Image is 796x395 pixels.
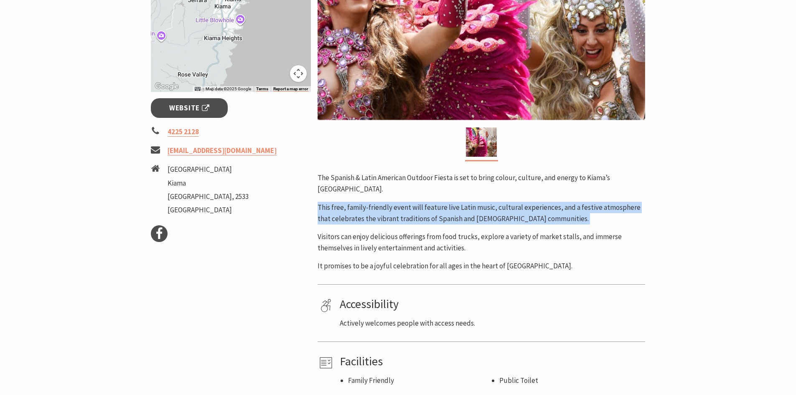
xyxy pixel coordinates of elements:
li: [GEOGRAPHIC_DATA], 2533 [168,191,249,202]
li: [GEOGRAPHIC_DATA] [168,164,249,175]
span: Website [169,102,209,114]
h4: Accessibility [340,297,642,311]
img: Dancers in jewelled pink and silver costumes with feathers, holding their hands up while smiling [466,127,497,157]
p: Visitors can enjoy delicious offerings from food trucks, explore a variety of market stalls, and ... [318,231,645,254]
h4: Facilities [340,354,642,369]
p: This free, family-friendly event will feature live Latin music, cultural experiences, and a festi... [318,202,645,224]
button: Keyboard shortcuts [195,86,201,92]
a: Website [151,98,228,118]
p: Actively welcomes people with access needs. [340,318,642,329]
a: [EMAIL_ADDRESS][DOMAIN_NAME] [168,146,277,155]
li: [GEOGRAPHIC_DATA] [168,204,249,216]
button: Map camera controls [290,65,307,82]
li: Kiama [168,178,249,189]
a: Terms (opens in new tab) [256,87,268,92]
a: Report a map error [273,87,308,92]
a: Open this area in Google Maps (opens a new window) [153,81,181,92]
p: The Spanish & Latin American Outdoor Fiesta is set to bring colour, culture, and energy to Kiama’... [318,172,645,195]
li: Family Friendly [348,375,491,386]
p: It promises to be a joyful celebration for all ages in the heart of [GEOGRAPHIC_DATA]. [318,260,645,272]
a: 4225 2128 [168,127,199,137]
img: Google [153,81,181,92]
span: Map data ©2025 Google [206,87,251,91]
li: Public Toilet [499,375,642,386]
